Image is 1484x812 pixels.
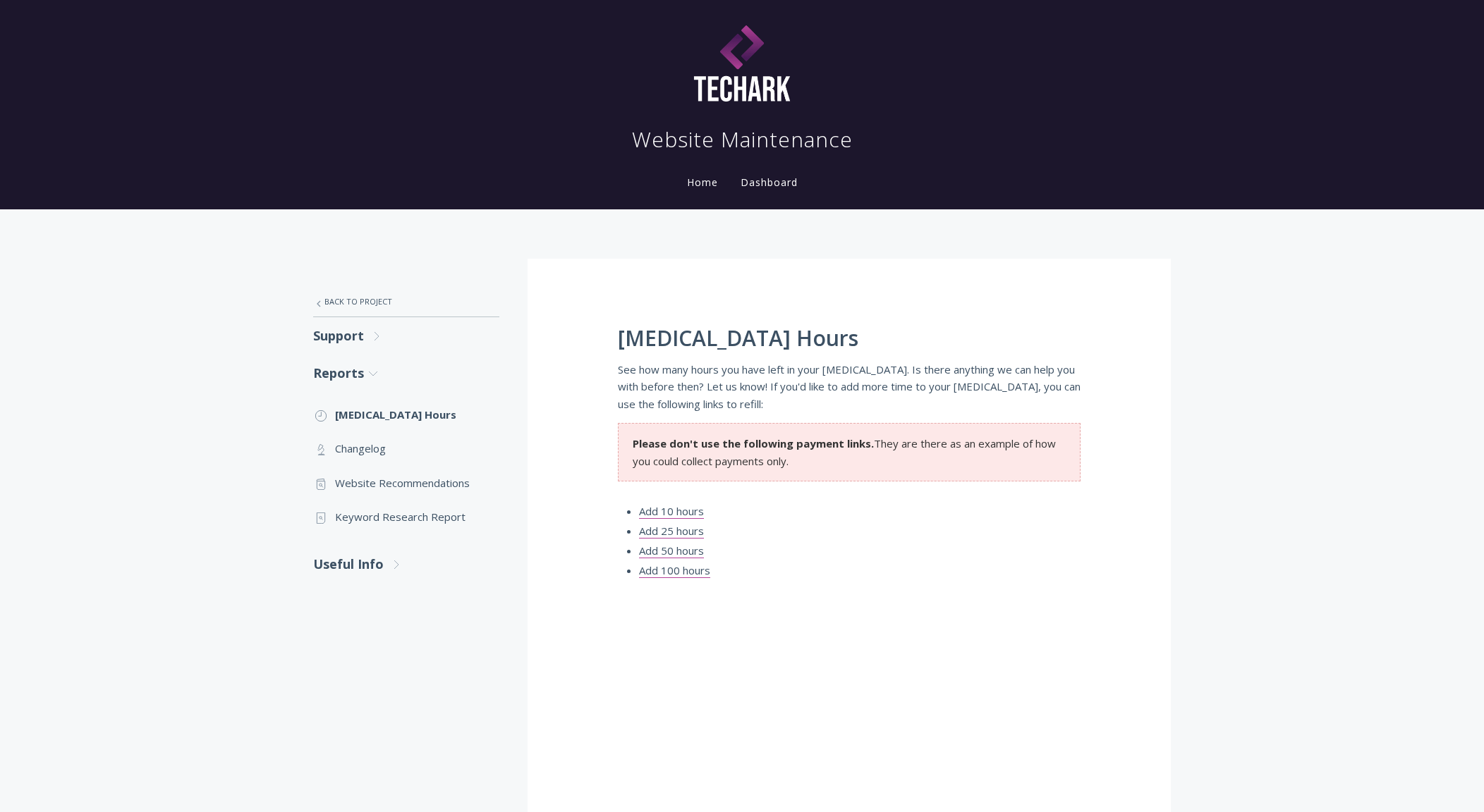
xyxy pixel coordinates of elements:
[313,466,499,500] a: Website Recommendations
[639,524,704,539] a: Add 25 hours
[313,355,499,392] a: Reports
[632,125,853,154] h1: Website Maintenance
[684,176,721,189] a: Home
[738,176,801,189] a: Dashboard
[618,361,1081,412] p: See how many hours you have left in your [MEDICAL_DATA]. Is there anything we can help you with b...
[313,287,499,316] a: Back to Project
[639,563,710,578] a: Add 100 hours
[313,546,499,583] a: Useful Info
[618,326,1081,350] h1: [MEDICAL_DATA] Hours
[313,431,499,465] a: Changelog
[639,504,704,519] a: Add 10 hours
[313,398,499,431] a: [MEDICAL_DATA] Hours
[313,317,499,355] a: Support
[618,423,1081,481] section: They are there as an example of how you could collect payments only.
[633,436,874,450] strong: Please don't use the following payment links.
[313,500,499,534] a: Keyword Research Report
[639,543,704,558] a: Add 50 hours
